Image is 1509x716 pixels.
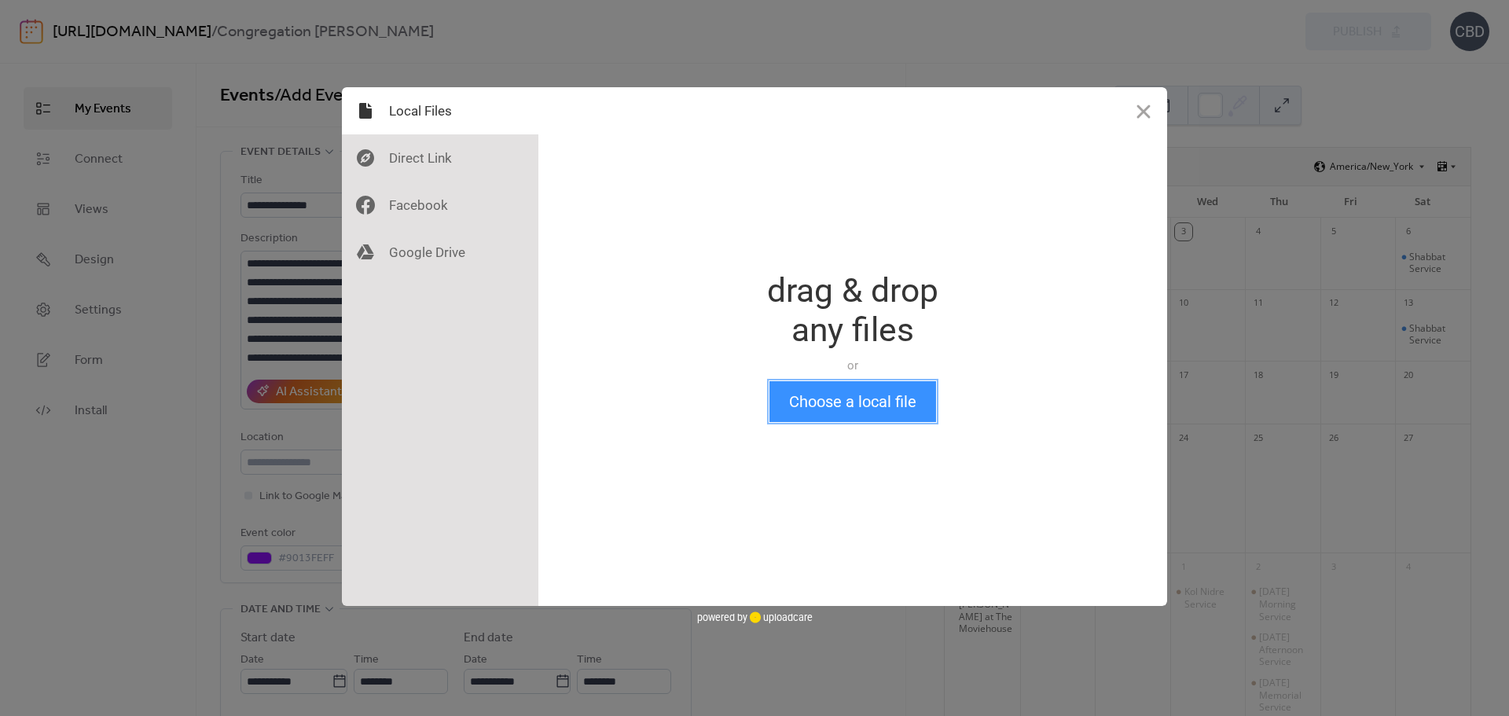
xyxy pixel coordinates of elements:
[342,229,538,276] div: Google Drive
[1120,87,1167,134] button: Close
[767,358,938,373] div: or
[767,271,938,350] div: drag & drop any files
[342,87,538,134] div: Local Files
[697,606,813,630] div: powered by
[342,134,538,182] div: Direct Link
[769,381,936,422] button: Choose a local file
[342,182,538,229] div: Facebook
[747,611,813,623] a: uploadcare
